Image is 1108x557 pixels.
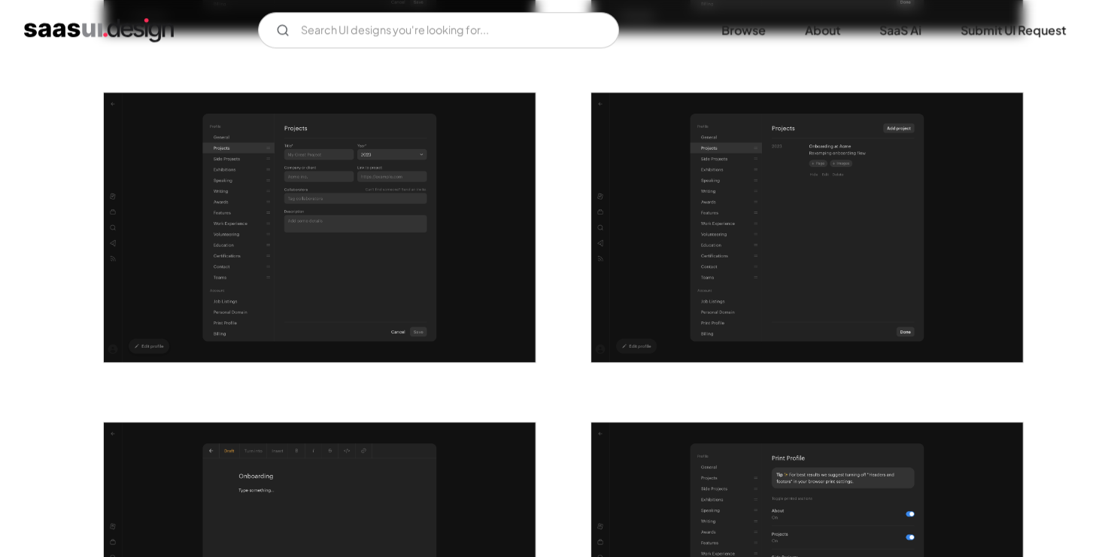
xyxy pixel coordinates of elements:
[104,93,536,363] img: 6435215846198f2be62fa710_Read.cv%20Creating%20a%20Project%20Screen.png
[861,14,940,47] a: SaaS Ai
[703,14,784,47] a: Browse
[591,93,1023,363] img: 64352166b4fcbb71f43ac12b_Read.cv%20Project%20Added%20Screen.png
[258,12,619,48] input: Search UI designs you're looking for...
[787,14,858,47] a: About
[943,14,1084,47] a: Submit UI Request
